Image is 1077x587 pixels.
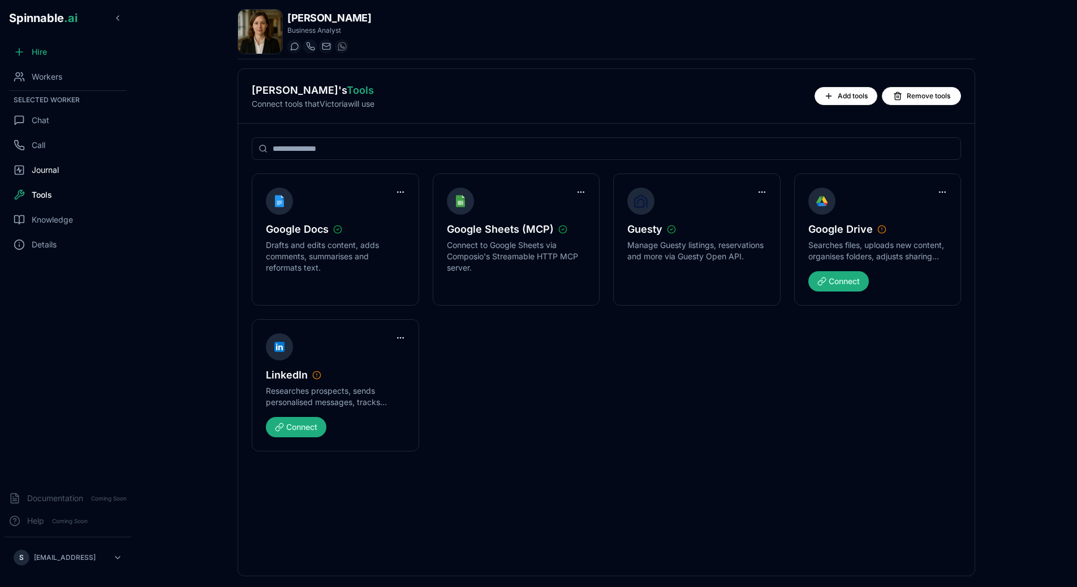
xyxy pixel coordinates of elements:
p: [EMAIL_ADDRESS] [34,553,96,562]
span: Guesty [627,221,662,237]
span: Spinnable [9,11,77,25]
button: Connect [808,271,869,292]
p: Connect tools that Victoria will use [252,98,805,110]
span: Coming Soon [88,493,130,504]
span: Details [32,239,57,250]
p: Connect to Google Sheets via Composio's Streamable HTTP MCP server. [447,240,586,273]
span: Help [27,515,44,527]
p: Searches files, uploads new content, organises folders, adjusts sharing permissions. [808,240,947,262]
p: Drafts and edits content, adds comments, summarises and reformats text. [266,240,405,273]
p: Business Analyst [287,26,371,35]
span: .ai [64,11,77,25]
img: Google Drive icon [815,192,829,210]
img: Guesty icon [634,192,648,210]
h2: [PERSON_NAME] 's [252,82,805,98]
h1: [PERSON_NAME] [287,10,371,26]
span: LinkedIn [266,367,308,383]
button: WhatsApp [335,40,348,53]
img: Victoria Lewis [238,10,282,54]
button: Add tools [815,87,877,105]
button: Connect [266,417,326,437]
span: Google Sheets (MCP) [447,221,554,237]
button: Send email to victoria.lewis@getspinnable.ai [319,40,333,53]
span: S [19,553,24,562]
div: Selected Worker [5,93,131,107]
span: Workers [32,71,62,82]
span: Knowledge [32,214,73,225]
span: Tools [347,84,374,96]
button: Start a call with Victoria Lewis [303,40,317,53]
button: Start a chat with Victoria Lewis [287,40,301,53]
p: Researches prospects, sends personalised messages, tracks replies, posts content. [266,385,405,408]
span: Call [32,140,45,151]
img: WhatsApp [338,42,347,51]
img: LinkedIn icon [273,338,286,356]
span: Tools [32,189,52,201]
p: Manage Guesty listings, reservations and more via Guesty Open API. [627,240,766,262]
span: Add tools [838,92,868,101]
span: Google Drive [808,221,873,237]
button: Remove tools [882,87,961,105]
span: Chat [32,115,49,126]
span: Hire [32,46,47,58]
img: Google Sheets (MCP) icon [454,192,467,210]
span: Documentation [27,493,83,504]
span: Remove tools [907,92,950,101]
img: Google Docs icon [273,192,286,210]
span: Coming Soon [49,516,91,527]
span: Google Docs [266,221,329,237]
button: S[EMAIL_ADDRESS] [9,546,127,569]
span: Journal [32,164,59,176]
